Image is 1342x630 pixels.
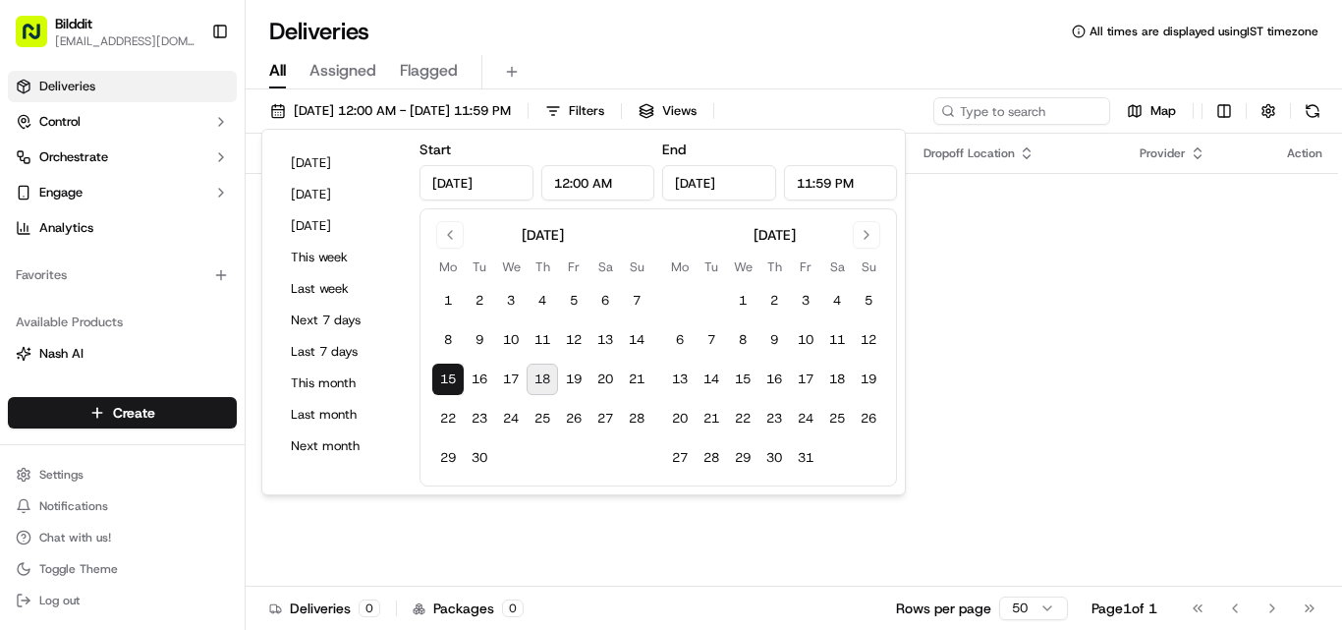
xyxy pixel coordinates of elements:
[527,324,558,356] button: 11
[527,285,558,316] button: 4
[558,403,589,434] button: 26
[662,141,686,158] label: End
[589,403,621,434] button: 27
[621,364,652,395] button: 21
[527,403,558,434] button: 25
[621,403,652,434] button: 28
[432,285,464,316] button: 1
[8,587,237,614] button: Log out
[502,600,524,617] div: 0
[282,244,400,271] button: This week
[8,461,237,488] button: Settings
[39,561,118,577] span: Toggle Theme
[294,102,511,120] span: [DATE] 12:00 AM - [DATE] 11:59 PM
[758,364,790,395] button: 16
[261,97,520,125] button: [DATE] 12:00 AM - [DATE] 11:59 PM
[419,165,533,200] input: Date
[1287,145,1322,161] div: Action
[253,212,1330,228] div: No results.
[1118,97,1185,125] button: Map
[39,78,95,95] span: Deliveries
[541,165,655,200] input: Time
[1140,145,1186,161] span: Provider
[309,59,376,83] span: Assigned
[558,257,589,277] th: Friday
[359,600,380,617] div: 0
[8,555,237,583] button: Toggle Theme
[1090,24,1318,39] span: All times are displayed using IST timezone
[282,338,400,366] button: Last 7 days
[113,403,155,423] span: Create
[282,212,400,240] button: [DATE]
[790,324,821,356] button: 10
[933,97,1110,125] input: Type to search
[432,442,464,474] button: 29
[1091,599,1157,618] div: Page 1 of 1
[589,257,621,277] th: Saturday
[8,524,237,551] button: Chat with us!
[269,59,286,83] span: All
[589,324,621,356] button: 13
[821,364,853,395] button: 18
[758,403,790,434] button: 23
[16,345,229,363] a: Nash AI
[39,530,111,545] span: Chat with us!
[853,285,884,316] button: 5
[727,324,758,356] button: 8
[727,285,758,316] button: 1
[8,259,237,291] div: Favorites
[39,345,84,363] span: Nash AI
[1150,102,1176,120] span: Map
[821,257,853,277] th: Saturday
[8,142,237,173] button: Orchestrate
[1299,97,1326,125] button: Refresh
[558,324,589,356] button: 12
[758,285,790,316] button: 2
[923,145,1015,161] span: Dropoff Location
[8,71,237,102] a: Deliveries
[527,257,558,277] th: Thursday
[696,442,727,474] button: 28
[282,401,400,429] button: Last month
[39,498,108,514] span: Notifications
[853,257,884,277] th: Sunday
[282,181,400,208] button: [DATE]
[790,442,821,474] button: 31
[282,370,400,397] button: This month
[621,285,652,316] button: 7
[8,397,237,429] button: Create
[464,364,495,395] button: 16
[727,442,758,474] button: 29
[432,257,464,277] th: Monday
[55,14,92,33] button: Bilddit
[495,364,527,395] button: 17
[569,102,604,120] span: Filters
[282,307,400,334] button: Next 7 days
[558,364,589,395] button: 19
[464,257,495,277] th: Tuesday
[39,219,93,237] span: Analytics
[758,324,790,356] button: 9
[727,257,758,277] th: Wednesday
[727,364,758,395] button: 15
[821,285,853,316] button: 4
[55,33,196,49] span: [EMAIL_ADDRESS][DOMAIN_NAME]
[621,257,652,277] th: Sunday
[464,442,495,474] button: 30
[432,364,464,395] button: 15
[495,257,527,277] th: Wednesday
[664,257,696,277] th: Monday
[790,285,821,316] button: 3
[464,324,495,356] button: 9
[696,403,727,434] button: 21
[821,403,853,434] button: 25
[413,599,524,618] div: Packages
[536,97,613,125] button: Filters
[8,212,237,244] a: Analytics
[522,225,564,245] div: [DATE]
[39,148,108,166] span: Orchestrate
[754,225,796,245] div: [DATE]
[8,492,237,520] button: Notifications
[16,380,229,398] a: Fleet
